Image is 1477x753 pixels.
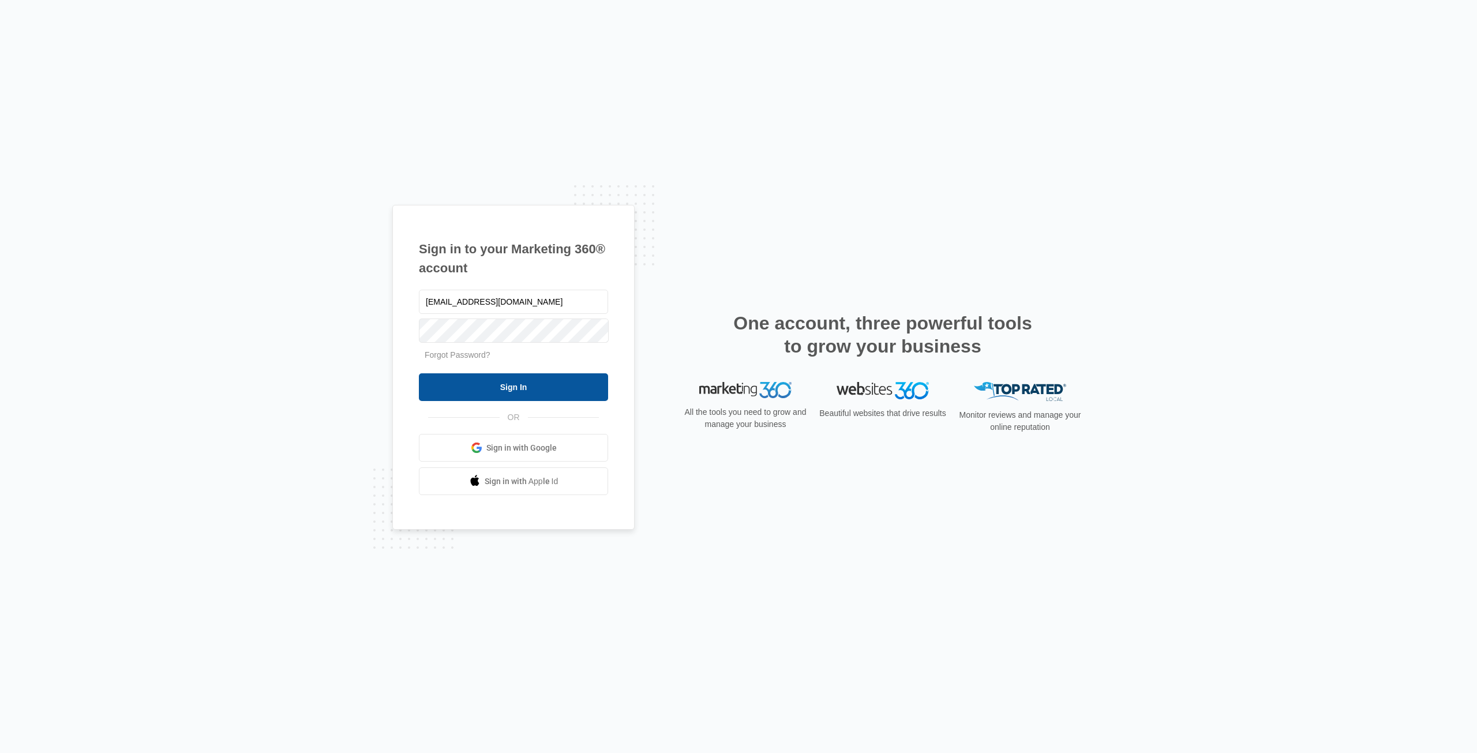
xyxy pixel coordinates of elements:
p: Monitor reviews and manage your online reputation [955,409,1085,433]
span: Sign in with Apple Id [485,475,558,488]
a: Sign in with Apple Id [419,467,608,495]
img: Top Rated Local [974,382,1066,401]
input: Email [419,290,608,314]
h2: One account, three powerful tools to grow your business [730,312,1036,358]
p: Beautiful websites that drive results [818,407,947,419]
span: Sign in with Google [486,442,557,454]
img: Marketing 360 [699,382,792,398]
span: OR [500,411,528,424]
h1: Sign in to your Marketing 360® account [419,239,608,278]
p: All the tools you need to grow and manage your business [681,406,810,430]
img: Websites 360 [837,382,929,399]
a: Sign in with Google [419,434,608,462]
a: Forgot Password? [425,350,490,359]
input: Sign In [419,373,608,401]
